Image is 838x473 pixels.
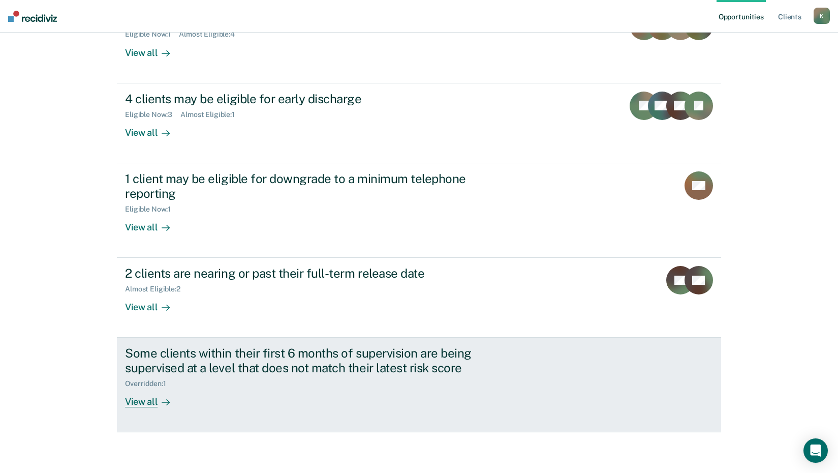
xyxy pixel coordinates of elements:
a: 1 client may be eligible for downgrade to a minimum telephone reportingEligible Now:1View all [117,163,721,258]
img: Recidiviz [8,11,57,22]
div: Almost Eligible : 4 [179,30,243,39]
div: View all [125,39,182,58]
div: Eligible Now : 3 [125,110,180,119]
button: K [814,8,830,24]
div: View all [125,293,182,313]
a: 4 clients may be eligible for early dischargeEligible Now:3Almost Eligible:1View all [117,83,721,163]
div: 2 clients are nearing or past their full-term release date [125,266,482,281]
div: Overridden : 1 [125,379,174,388]
div: Almost Eligible : 1 [180,110,243,119]
a: Some clients within their first 6 months of supervision are being supervised at a level that does... [117,338,721,432]
div: Eligible Now : 1 [125,30,179,39]
a: 2 clients are nearing or past their full-term release dateAlmost Eligible:2View all [117,258,721,338]
div: View all [125,213,182,233]
div: 1 client may be eligible for downgrade to a minimum telephone reporting [125,171,482,201]
a: 5 clients may be eligible for a supervision level downgradeEligible Now:1Almost Eligible:4View all [117,3,721,83]
div: Eligible Now : 1 [125,205,179,214]
div: Some clients within their first 6 months of supervision are being supervised at a level that does... [125,346,482,375]
div: View all [125,119,182,138]
div: Almost Eligible : 2 [125,285,189,293]
div: 4 clients may be eligible for early discharge [125,92,482,106]
div: View all [125,388,182,408]
div: Open Intercom Messenger [803,438,828,463]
